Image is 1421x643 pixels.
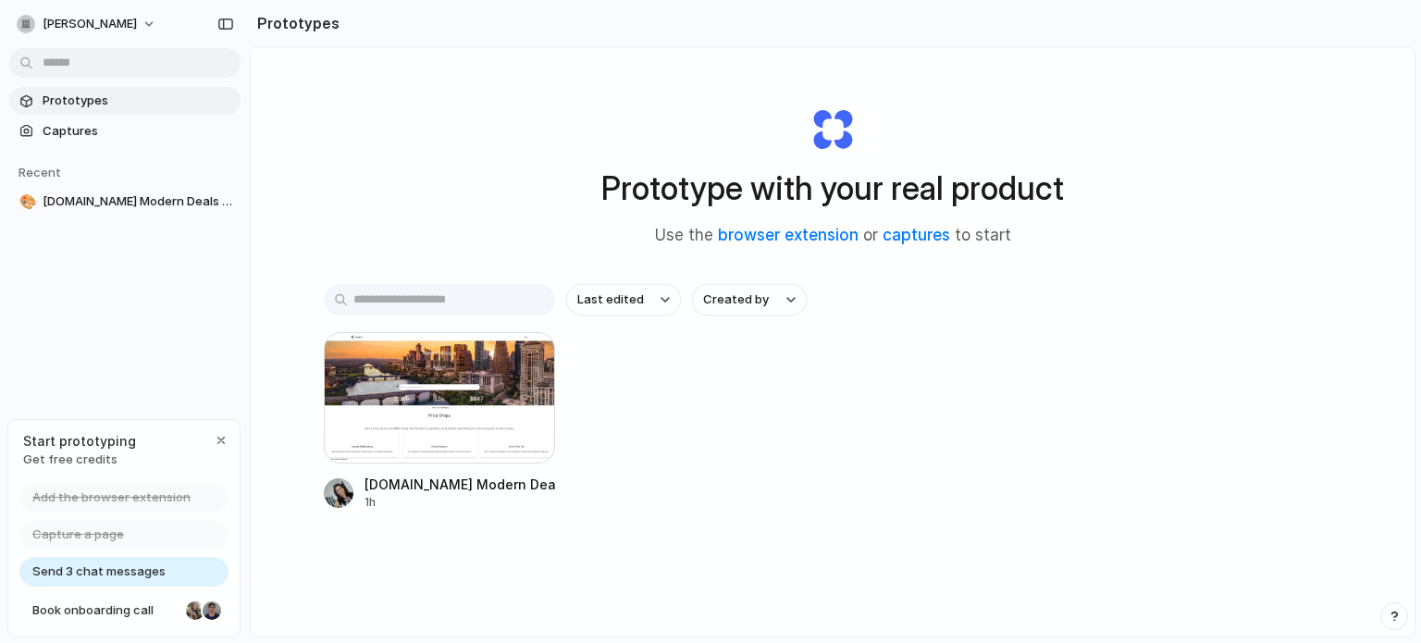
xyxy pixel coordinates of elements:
a: Captures [9,117,241,145]
button: Last edited [566,284,681,315]
span: Use the or to start [655,224,1011,248]
span: [PERSON_NAME] [43,15,137,33]
span: [DOMAIN_NAME] Modern Deals & Price Alerts [43,192,233,211]
div: 🎨 [19,192,32,213]
a: browser extension [718,226,859,244]
span: Captures [43,122,233,141]
span: Prototypes [43,92,233,110]
a: Book onboarding call [19,596,229,625]
button: 🎨 [17,192,35,211]
span: Created by [703,291,769,309]
button: [PERSON_NAME] [9,9,166,39]
div: Christian Iacullo [201,600,223,622]
h2: Prototypes [250,12,340,34]
div: 1h [365,494,555,511]
span: Add the browser extension [32,488,191,507]
span: Get free credits [23,451,136,469]
a: 🎨[DOMAIN_NAME] Modern Deals & Price Alerts [9,188,241,216]
span: Capture a page [32,526,124,544]
a: captures [883,226,950,244]
div: [DOMAIN_NAME] Modern Deals & Price Alerts [365,475,555,494]
span: Book onboarding call [32,601,179,620]
div: Nicole Kubica [184,600,206,622]
span: Send 3 chat messages [32,563,166,581]
h1: Prototype with your real product [601,164,1064,213]
a: Prototypes [9,87,241,115]
span: Recent [19,165,61,179]
span: Last edited [577,291,644,309]
span: Start prototyping [23,431,136,451]
button: Created by [692,284,807,315]
a: Sunny.com Modern Deals & Price Alerts[DOMAIN_NAME] Modern Deals & Price Alerts1h [324,332,555,511]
